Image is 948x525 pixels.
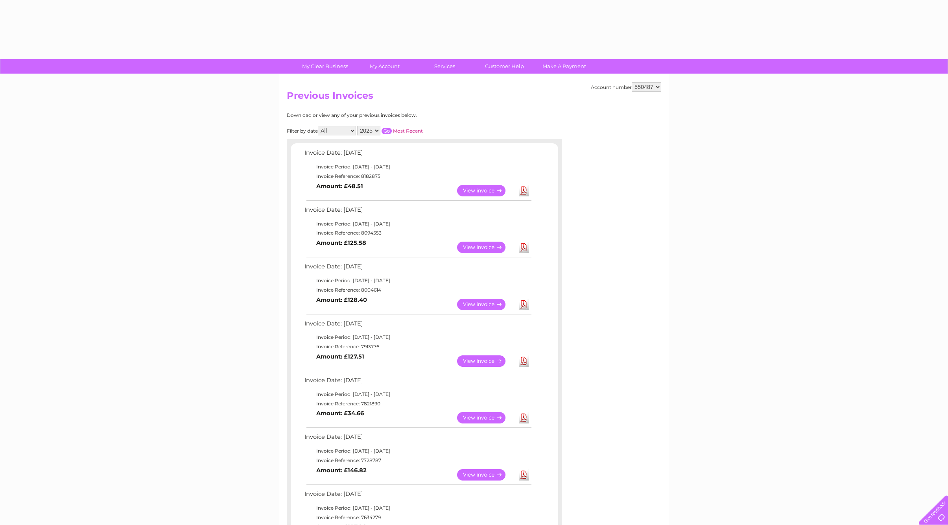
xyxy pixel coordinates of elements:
[302,219,533,229] td: Invoice Period: [DATE] - [DATE]
[457,242,515,253] a: View
[472,59,537,74] a: Customer Help
[302,446,533,456] td: Invoice Period: [DATE] - [DATE]
[316,296,367,303] b: Amount: £128.40
[316,353,364,360] b: Amount: £127.51
[519,469,529,481] a: Download
[287,126,493,135] div: Filter by date
[302,503,533,513] td: Invoice Period: [DATE] - [DATE]
[302,333,533,342] td: Invoice Period: [DATE] - [DATE]
[302,513,533,522] td: Invoice Reference: 7634279
[302,432,533,446] td: Invoice Date: [DATE]
[457,355,515,367] a: View
[316,183,363,190] b: Amount: £48.51
[287,113,493,118] div: Download or view any of your previous invoices below.
[519,355,529,367] a: Download
[302,456,533,465] td: Invoice Reference: 7728787
[591,82,661,92] div: Account number
[457,299,515,310] a: View
[519,242,529,253] a: Download
[302,318,533,333] td: Invoice Date: [DATE]
[457,412,515,423] a: View
[302,172,533,181] td: Invoice Reference: 8182875
[316,410,364,417] b: Amount: £34.66
[302,261,533,276] td: Invoice Date: [DATE]
[519,185,529,196] a: Download
[302,399,533,409] td: Invoice Reference: 7821890
[302,228,533,238] td: Invoice Reference: 8094553
[302,162,533,172] td: Invoice Period: [DATE] - [DATE]
[302,205,533,219] td: Invoice Date: [DATE]
[302,390,533,399] td: Invoice Period: [DATE] - [DATE]
[302,285,533,295] td: Invoice Reference: 8004614
[302,342,533,351] td: Invoice Reference: 7913776
[532,59,597,74] a: Make A Payment
[519,299,529,310] a: Download
[457,185,515,196] a: View
[457,469,515,481] a: View
[302,489,533,503] td: Invoice Date: [DATE]
[293,59,358,74] a: My Clear Business
[302,276,533,285] td: Invoice Period: [DATE] - [DATE]
[316,239,366,246] b: Amount: £125.58
[519,412,529,423] a: Download
[316,467,367,474] b: Amount: £146.82
[302,375,533,390] td: Invoice Date: [DATE]
[287,90,661,105] h2: Previous Invoices
[302,148,533,162] td: Invoice Date: [DATE]
[352,59,417,74] a: My Account
[393,128,423,134] a: Most Recent
[412,59,477,74] a: Services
